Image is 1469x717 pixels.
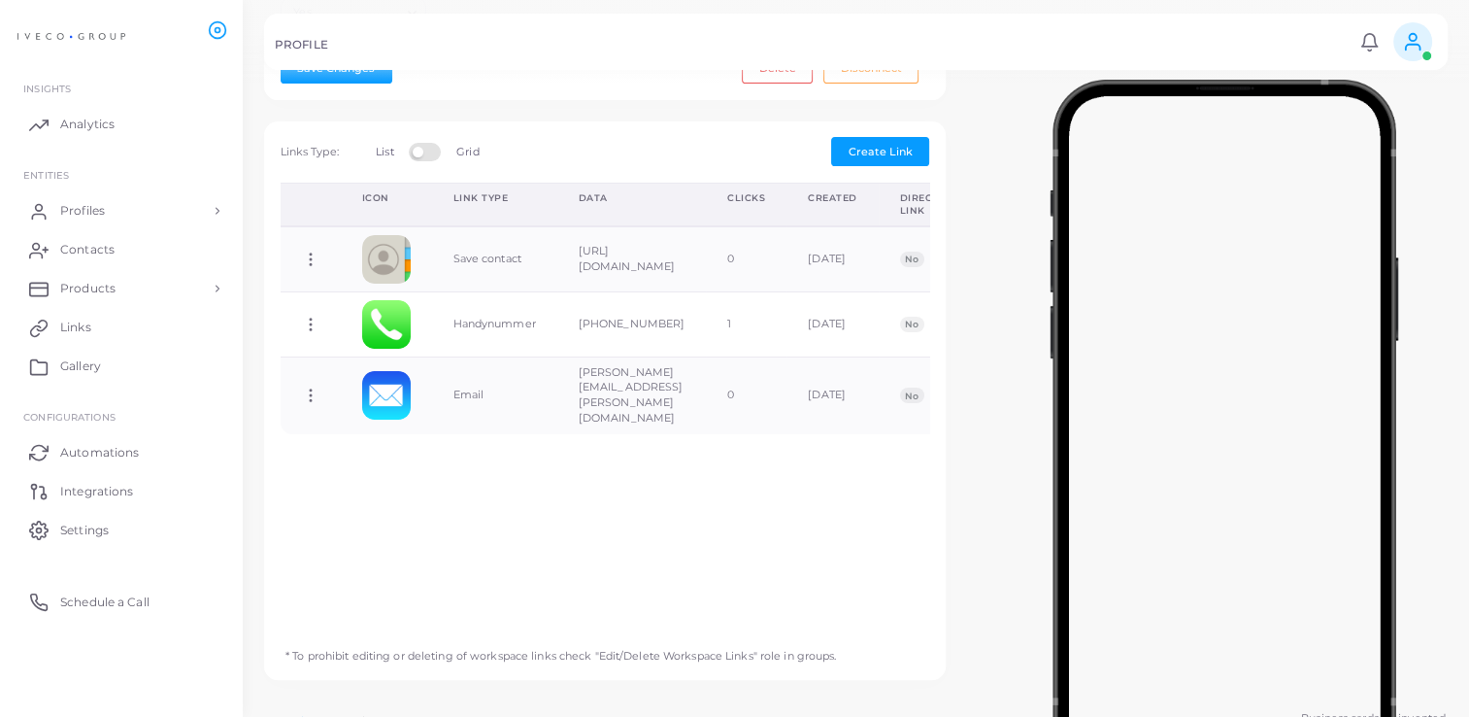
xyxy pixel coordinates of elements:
[15,191,228,230] a: Profiles
[270,632,837,665] p: * To prohibit editing or deleting of workspace links check "Edit/Delete Workspace Links" role in ...
[900,191,939,218] div: Direct Link
[557,291,707,357] td: [PHONE_NUMBER]
[432,291,557,357] td: Handynummer
[60,594,150,611] span: Schedule a Call
[23,83,71,94] span: INSIGHTS
[849,145,913,158] span: Create Link
[60,116,115,133] span: Analytics
[557,357,707,434] td: [PERSON_NAME][EMAIL_ADDRESS][PERSON_NAME][DOMAIN_NAME]
[15,269,228,308] a: Products
[362,235,411,284] img: contactcard.png
[579,191,685,205] div: Data
[706,226,786,291] td: 0
[900,252,924,267] span: No
[23,411,116,423] span: Configurations
[15,471,228,510] a: Integrations
[60,202,105,220] span: Profiles
[60,483,133,500] span: Integrations
[376,145,393,160] label: List
[786,357,879,434] td: [DATE]
[60,522,109,539] span: Settings
[15,510,228,549] a: Settings
[808,191,857,205] div: Created
[60,358,101,375] span: Gallery
[15,230,228,269] a: Contacts
[900,317,924,332] span: No
[706,291,786,357] td: 1
[786,226,879,291] td: [DATE]
[432,357,557,434] td: Email
[15,432,228,471] a: Automations
[60,444,139,461] span: Automations
[362,191,411,205] div: Icon
[786,291,879,357] td: [DATE]
[900,388,924,403] span: No
[281,183,341,226] th: Action
[453,191,536,205] div: Link Type
[60,280,116,297] span: Products
[362,300,411,349] img: phone.png
[15,105,228,144] a: Analytics
[23,169,69,181] span: ENTITIES
[362,371,411,420] img: email.png
[557,226,707,291] td: [URL][DOMAIN_NAME]
[15,308,228,347] a: Links
[15,347,228,386] a: Gallery
[456,145,479,160] label: Grid
[432,226,557,291] td: Save contact
[275,38,328,51] h5: PROFILE
[60,241,115,258] span: Contacts
[706,357,786,434] td: 0
[17,18,125,54] img: logo
[60,319,91,336] span: Links
[831,137,929,166] button: Create Link
[727,191,765,205] div: Clicks
[15,582,228,621] a: Schedule a Call
[281,145,339,158] span: Links Type:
